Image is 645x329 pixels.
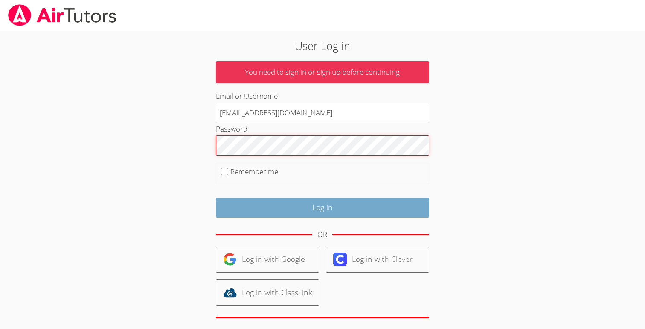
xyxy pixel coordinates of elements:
[223,286,237,300] img: classlink-logo-d6bb404cc1216ec64c9a2012d9dc4662098be43eaf13dc465df04b49fa7ab582.svg
[7,4,117,26] img: airtutors_banner-c4298cdbf04f3fff15de1276eac7730deb9818008684d7c2e4769d2f7ddbe033.png
[216,124,247,134] label: Password
[317,229,327,241] div: OR
[223,253,237,266] img: google-logo-50288ca7cdecda66e5e0955fdab243c47b7ad437acaf1139b6f446037453330a.svg
[333,253,347,266] img: clever-logo-6eab21bc6e7a338710f1a6ff85c0baf02591cd810cc4098c63d3a4b26e2feb20.svg
[216,91,278,101] label: Email or Username
[216,61,429,84] p: You need to sign in or sign up before continuing
[216,198,429,218] input: Log in
[216,247,319,273] a: Log in with Google
[148,38,497,54] h2: User Log in
[326,247,429,273] a: Log in with Clever
[230,167,278,176] label: Remember me
[216,279,319,305] a: Log in with ClassLink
